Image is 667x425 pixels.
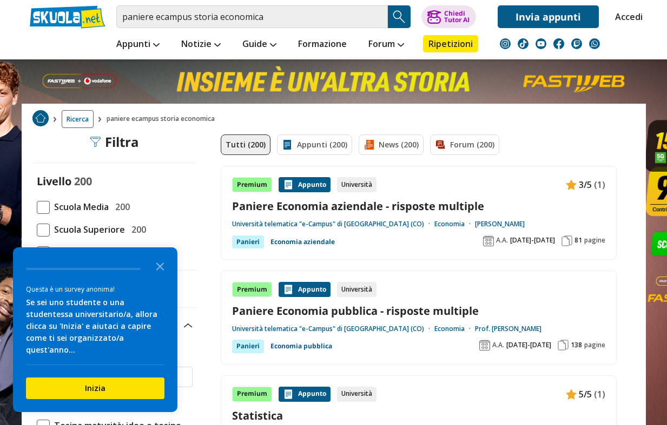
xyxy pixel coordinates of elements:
span: 5/5 [579,387,592,401]
span: 200 [111,200,130,214]
a: Notizie [179,35,223,55]
span: 3/5 [579,178,592,192]
span: 200 [74,174,92,188]
a: Appunti (200) [277,134,352,155]
span: paniere ecampus storia economica [107,110,219,128]
button: Search Button [388,5,411,28]
a: Università telematica "e-Campus" di [GEOGRAPHIC_DATA] (CO) [232,325,434,333]
img: twitch [571,38,582,49]
div: Panieri [232,340,264,353]
img: facebook [553,38,564,49]
img: Pagine [562,235,572,246]
a: Economia pubblica [270,340,332,353]
img: Home [32,110,49,126]
img: Appunti contenuto [566,389,577,400]
div: Filtra [90,134,139,150]
button: ChiediTutor AI [421,5,476,28]
a: Formazione [295,35,349,55]
img: WhatsApp [589,38,600,49]
div: Se sei uno studente o una studentessa universitario/a, allora clicca su 'Inizia' e aiutaci a capi... [26,296,164,356]
a: Paniere Economia aziendale - risposte multiple [232,199,605,213]
div: Panieri [232,235,264,248]
img: Pagine [558,340,569,350]
img: Anno accademico [479,340,490,350]
div: Questa è un survey anonima! [26,284,164,294]
img: Filtra filtri mobile [90,137,101,147]
a: News (200) [359,134,424,155]
a: Statistica [232,408,605,423]
button: Close the survey [149,255,171,276]
img: Forum filtro contenuto [435,139,446,150]
span: pagine [584,341,605,349]
a: Economia aziendale [270,235,335,248]
img: Appunti contenuto [566,179,577,190]
img: Appunti filtro contenuto [282,139,293,150]
img: Appunti contenuto [283,179,294,190]
span: Scuola Superiore [50,222,125,237]
div: Università [337,282,377,297]
a: Home [32,110,49,128]
a: Prof. [PERSON_NAME] [475,325,541,333]
div: Appunto [279,387,331,402]
div: Premium [232,387,272,402]
span: 138 [571,341,582,349]
img: Appunti contenuto [283,284,294,295]
input: Cerca appunti, riassunti o versioni [116,5,388,28]
img: News filtro contenuto [364,139,374,150]
a: Forum [366,35,407,55]
a: Tutti (200) [221,134,270,155]
div: Appunto [279,282,331,297]
img: youtube [536,38,546,49]
div: Università [337,177,377,192]
label: Livello [37,174,71,188]
img: instagram [500,38,511,49]
span: (1) [594,178,605,192]
span: 81 [574,236,582,245]
div: Università [337,387,377,402]
a: Ricerca [62,110,94,128]
a: Economia [434,220,475,228]
a: [PERSON_NAME] [475,220,525,228]
span: [DATE]-[DATE] [506,341,551,349]
span: A.A. [496,236,508,245]
a: Invia appunti [498,5,599,28]
div: Appunto [279,177,331,192]
img: Apri e chiudi sezione [184,323,193,328]
img: Cerca appunti, riassunti o versioni [391,9,407,25]
div: Premium [232,282,272,297]
a: Forum (200) [430,134,499,155]
button: Inizia [26,377,164,399]
div: Premium [232,177,272,192]
span: [DATE]-[DATE] [510,236,555,245]
img: Appunti contenuto [283,389,294,400]
img: Anno accademico [483,235,494,246]
a: Guide [240,35,279,55]
span: 200 [100,245,118,259]
a: Paniere Economia pubblica - risposte multiple [232,303,605,318]
span: pagine [584,236,605,245]
span: A.A. [492,341,504,349]
a: Ripetizioni [423,35,478,52]
a: Economia [434,325,475,333]
img: tiktok [518,38,529,49]
span: Scuola Media [50,200,109,214]
div: Survey [13,247,177,412]
div: Chiedi Tutor AI [444,10,470,23]
a: Appunti [114,35,162,55]
span: Università [50,245,97,259]
a: Accedi [615,5,638,28]
span: (1) [594,387,605,401]
a: Università telematica "e-Campus" di [GEOGRAPHIC_DATA] (CO) [232,220,434,228]
span: 200 [127,222,146,237]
